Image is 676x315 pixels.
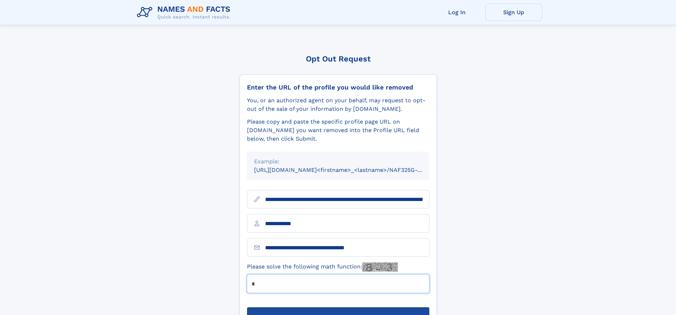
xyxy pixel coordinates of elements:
[485,4,542,21] a: Sign Up
[247,83,429,91] div: Enter the URL of the profile you would like removed
[240,54,437,63] div: Opt Out Request
[247,96,429,113] div: You, or an authorized agent on your behalf, may request to opt-out of the sale of your informatio...
[254,157,422,166] div: Example:
[429,4,485,21] a: Log In
[254,167,443,173] small: [URL][DOMAIN_NAME]<firstname>_<lastname>/NAF325G-xxxxxxxx
[134,3,236,22] img: Logo Names and Facts
[247,262,398,272] label: Please solve the following math function:
[247,118,429,143] div: Please copy and paste the specific profile page URL on [DOMAIN_NAME] you want removed into the Pr...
